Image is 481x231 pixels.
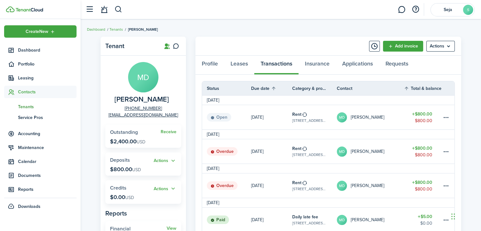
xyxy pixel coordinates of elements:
span: Documents [18,172,77,179]
avatar-text: MD [337,215,347,225]
a: [EMAIL_ADDRESS][DOMAIN_NAME] [108,112,178,118]
table-amount-title: $800.00 [412,111,432,117]
table-amount-title: $5.00 [418,213,432,220]
td: [DATE] [202,131,224,138]
p: $0.00 [110,194,134,200]
table-subtitle: [STREET_ADDRESS][PERSON_NAME] [292,152,327,158]
span: Calendar [18,158,77,165]
a: Requests [379,56,415,75]
td: [DATE] [202,165,224,172]
td: [DATE] [202,97,224,103]
button: Actions [154,157,176,165]
span: USD [125,194,134,201]
a: Service Pros [4,112,77,123]
span: USD [137,139,145,145]
p: [DATE] [251,148,263,155]
th: Sort [404,84,442,92]
img: TenantCloud [15,8,43,12]
avatar-text: MD [337,147,347,157]
span: USD [132,166,141,173]
a: $800.00$800.00 [404,173,442,198]
a: Reports [4,183,77,196]
th: Contact [337,85,404,92]
iframe: Chat Widget [449,201,481,231]
button: Timeline [369,41,380,52]
a: Overdue [202,173,251,198]
a: View [167,226,176,231]
a: [DATE] [251,105,292,129]
span: Downloads [18,203,40,210]
a: [DATE] [251,139,292,164]
span: Create New [26,29,48,34]
span: Deposits [110,156,130,164]
table-amount-title: $800.00 [412,179,432,186]
th: Sort [251,84,292,92]
td: [DATE] [202,199,224,206]
a: Dashboard [4,44,77,56]
a: Receive [161,129,176,134]
status: Open [207,113,231,122]
a: Messaging [396,2,408,18]
panel-main-title: Tenant [105,42,156,50]
table-profile-info-text: [PERSON_NAME] [351,149,384,154]
a: Leases [224,56,254,75]
table-info-title: Daily late fee [292,214,318,220]
table-amount-title: $800.00 [412,145,432,152]
p: [DATE] [251,182,263,189]
avatar-text: S [463,5,473,15]
img: TenantCloud [6,6,15,12]
span: Service Pros [18,114,77,121]
p: $2,400.00 [110,138,145,145]
th: Category & property [292,85,337,92]
status: Overdue [207,147,237,156]
a: $800.00$800.00 [404,139,442,164]
span: Portfolio [18,61,77,67]
a: MD[PERSON_NAME] [337,105,404,129]
span: Credits [110,184,126,191]
table-info-title: Rent [292,145,301,152]
a: [DATE] [251,173,292,198]
a: Applications [336,56,379,75]
span: Tenants [18,103,77,110]
a: Add invoice [383,41,423,52]
status: Overdue [207,181,237,190]
a: Profile [195,56,224,75]
a: Insurance [299,56,336,75]
avatar-text: MD [128,62,158,92]
a: Dashboard [87,27,105,32]
a: Rent[STREET_ADDRESS][PERSON_NAME] [292,173,337,198]
table-amount-description: $800.00 [415,152,432,158]
span: Contacts [18,89,77,95]
table-amount-description: $800.00 [415,117,432,124]
a: Notifications [98,2,110,18]
widget-stats-action: Actions [154,185,176,192]
button: Open sidebar [83,3,96,16]
table-info-title: Rent [292,111,301,118]
a: Tenants [109,27,123,32]
table-subtitle: [STREET_ADDRESS][PERSON_NAME] [292,186,327,192]
table-profile-info-text: [PERSON_NAME] [351,217,384,222]
table-amount-description: $800.00 [415,186,432,192]
span: Seja [435,8,460,12]
p: $800.00 [110,166,141,172]
menu-btn: Actions [426,41,455,52]
avatar-text: MD [337,112,347,122]
button: Open menu [426,41,455,52]
table-info-title: Rent [292,179,301,186]
a: Overdue [202,139,251,164]
a: MD[PERSON_NAME] [337,173,404,198]
span: Leasing [18,75,77,81]
button: Open menu [154,157,176,165]
table-subtitle: [STREET_ADDRESS][PERSON_NAME] [292,220,327,226]
span: Outstanding [110,128,138,136]
a: MD[PERSON_NAME] [337,139,404,164]
p: [DATE] [251,216,263,223]
span: Dashboard [18,47,77,53]
span: Michaela Dudek [114,96,169,103]
button: Open resource center [410,4,421,15]
p: [DATE] [251,114,263,121]
a: Rent[STREET_ADDRESS][PERSON_NAME] [292,105,337,129]
avatar-text: MD [337,181,347,191]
